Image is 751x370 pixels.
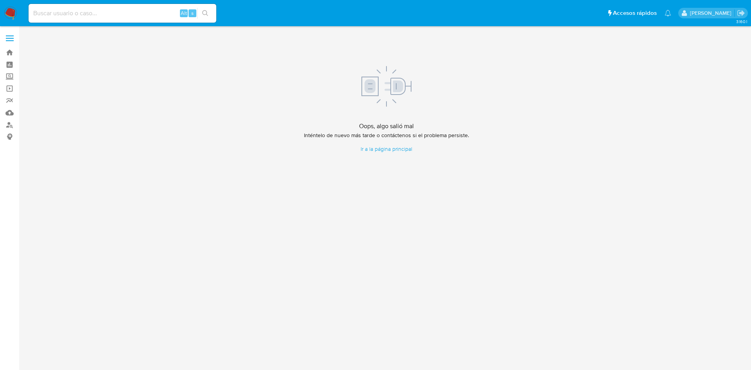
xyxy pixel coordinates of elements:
a: Salir [737,9,745,17]
a: Ir a la página principal [304,145,469,153]
button: search-icon [197,8,213,19]
a: Notificaciones [665,10,671,16]
p: sandra.helbardt@mercadolibre.com [690,9,734,17]
span: Accesos rápidos [613,9,657,17]
h4: Oops, algo salió mal [304,122,469,130]
input: Buscar usuario o caso... [29,8,216,18]
span: Alt [181,9,187,17]
p: Inténtelo de nuevo más tarde o contáctenos si el problema persiste. [304,132,469,139]
span: s [191,9,194,17]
